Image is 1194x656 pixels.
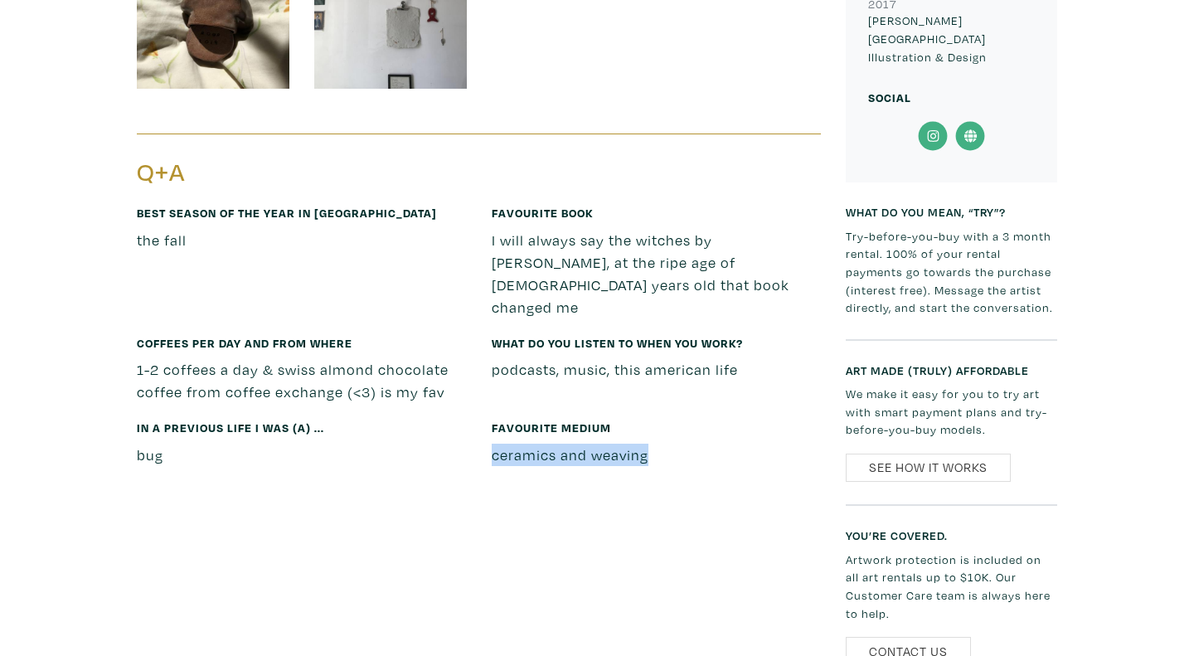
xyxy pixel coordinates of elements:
[492,229,822,318] p: I will always say the witches by [PERSON_NAME], at the ripe age of [DEMOGRAPHIC_DATA] years old t...
[846,385,1057,439] p: We make it easy for you to try art with smart payment plans and try-before-you-buy models.
[137,335,352,351] small: Coffees per day and from where
[137,444,467,466] p: bug
[846,205,1057,219] h6: What do you mean, “try”?
[137,420,324,435] small: In a previous life I was (a) ...
[492,444,822,466] p: ceramics and weaving
[846,551,1057,622] p: Artwork protection is included on all art rentals up to $10K. Our Customer Care team is always he...
[846,363,1057,377] h6: Art made (truly) affordable
[137,358,467,403] p: 1-2 coffees a day & swiss almond chocolate coffee from coffee exchange (<3) is my fav
[868,12,1035,66] p: [PERSON_NAME][GEOGRAPHIC_DATA] Illustration & Design
[137,157,467,188] h3: Q+A
[846,528,1057,542] h6: You’re covered.
[137,205,437,221] small: Best season of the year in [GEOGRAPHIC_DATA]
[492,420,611,435] small: Favourite medium
[868,90,911,105] small: Social
[492,205,593,221] small: Favourite book
[492,335,743,351] small: What do you listen to when you work?
[492,358,822,381] p: podcasts, music, this american life
[846,227,1057,317] p: Try-before-you-buy with a 3 month rental. 100% of your rental payments go towards the purchase (i...
[137,229,467,251] p: the fall
[846,454,1011,483] a: See How It Works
